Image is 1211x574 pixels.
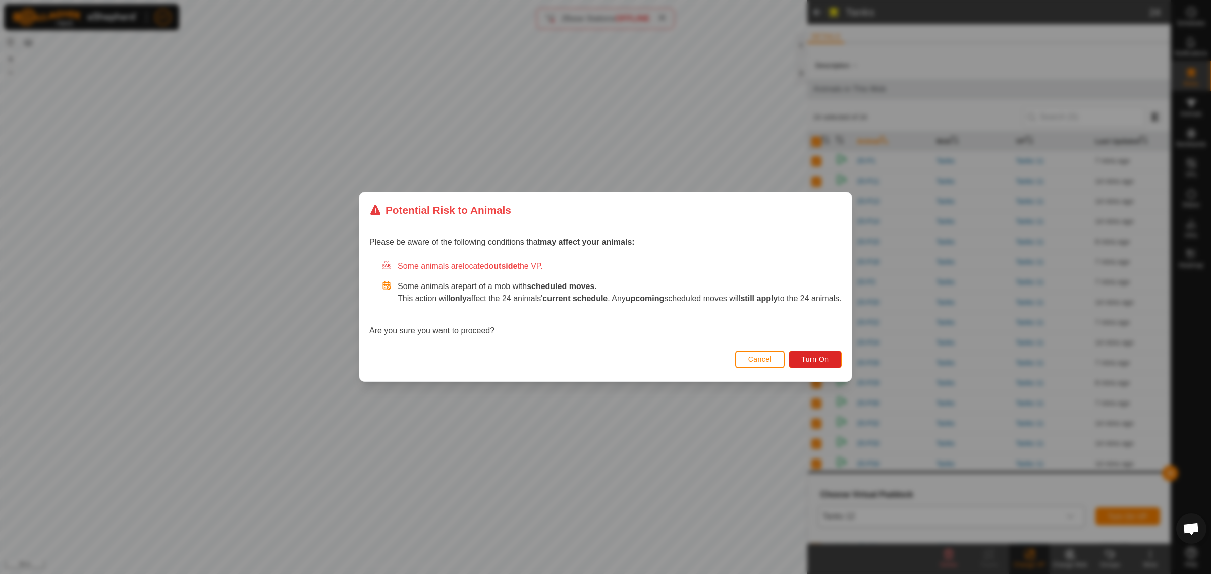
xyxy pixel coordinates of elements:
span: located the VP. [463,262,543,271]
strong: outside [489,262,518,271]
span: Cancel [748,356,772,364]
button: Turn On [789,351,841,368]
button: Cancel [735,351,785,368]
p: This action will affect the 24 animals' . Any scheduled moves will to the 24 animals. [398,293,842,305]
p: Some animals are [398,281,842,293]
span: Please be aware of the following conditions that [369,238,635,247]
strong: upcoming [626,295,664,303]
div: Potential Risk to Animals [369,202,511,218]
strong: only [450,295,467,303]
strong: still apply [741,295,778,303]
strong: scheduled moves. [527,282,597,291]
strong: may affect your animals: [540,238,635,247]
strong: current schedule [543,295,608,303]
div: Some animals are [381,261,842,273]
span: part of a mob with [463,282,597,291]
span: Turn On [801,356,829,364]
div: Are you sure you want to proceed? [369,261,842,337]
div: Open chat [1176,513,1206,544]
